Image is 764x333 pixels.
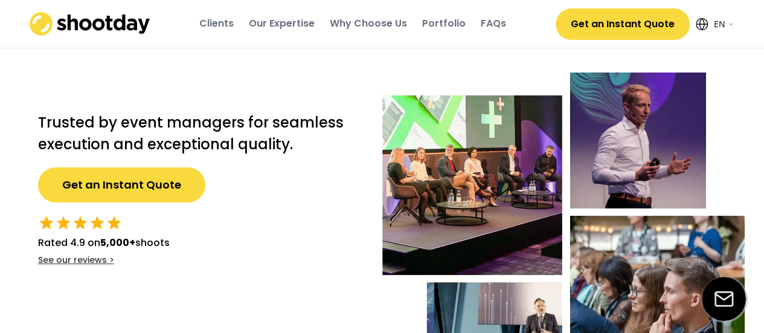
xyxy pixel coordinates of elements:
strong: 5,000+ [100,236,135,250]
div: Why Choose Us [330,17,407,30]
button: star [72,215,89,231]
div: See our reviews > [38,254,114,267]
img: Icon%20feather-globe%20%281%29.svg [696,18,708,30]
button: star [38,215,55,231]
button: star [106,215,123,231]
button: star [89,215,106,231]
img: email-icon%20%281%29.svg [702,277,746,321]
div: Our Expertise [249,17,315,30]
div: Rated 4.9 on shoots [38,236,170,250]
img: shootday_logo.png [30,12,150,36]
div: Clients [199,17,234,30]
button: Get an Instant Quote [38,167,205,202]
button: Get an Instant Quote [556,8,690,40]
div: FAQs [481,17,506,30]
h2: Trusted by event managers for seamless execution and exceptional quality. [38,112,358,155]
div: Portfolio [422,17,466,30]
button: star [55,215,72,231]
